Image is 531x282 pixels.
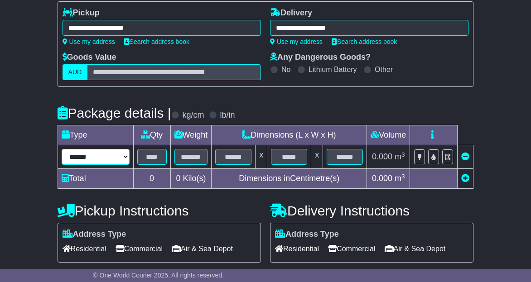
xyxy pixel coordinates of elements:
[367,125,410,145] td: Volume
[372,174,392,183] span: 0.000
[401,151,405,158] sup: 3
[395,152,405,161] span: m
[170,125,212,145] td: Weight
[270,38,323,45] a: Use my address
[58,125,133,145] td: Type
[270,8,312,18] label: Delivery
[328,242,375,256] span: Commercial
[93,272,224,279] span: © One World Courier 2025. All rights reserved.
[311,145,323,169] td: x
[332,38,397,45] a: Search address book
[270,203,473,218] h4: Delivery Instructions
[63,229,126,239] label: Address Type
[58,105,171,120] h4: Package details |
[270,53,371,62] label: Any Dangerous Goods?
[461,152,469,161] a: Remove this item
[281,65,290,74] label: No
[170,169,212,189] td: Kilo(s)
[124,38,189,45] a: Search address book
[176,174,180,183] span: 0
[220,110,235,120] label: lb/in
[183,110,204,120] label: kg/cm
[401,173,405,180] sup: 3
[172,242,233,256] span: Air & Sea Depot
[63,8,100,18] label: Pickup
[212,125,367,145] td: Dimensions (L x W x H)
[385,242,446,256] span: Air & Sea Depot
[461,174,469,183] a: Add new item
[116,242,163,256] span: Commercial
[395,174,405,183] span: m
[63,242,106,256] span: Residential
[63,38,115,45] a: Use my address
[63,64,88,80] label: AUD
[58,169,133,189] td: Total
[133,125,170,145] td: Qty
[275,242,319,256] span: Residential
[58,203,261,218] h4: Pickup Instructions
[256,145,267,169] td: x
[63,53,116,62] label: Goods Value
[375,65,393,74] label: Other
[309,65,357,74] label: Lithium Battery
[372,152,392,161] span: 0.000
[212,169,367,189] td: Dimensions in Centimetre(s)
[275,229,339,239] label: Address Type
[133,169,170,189] td: 0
